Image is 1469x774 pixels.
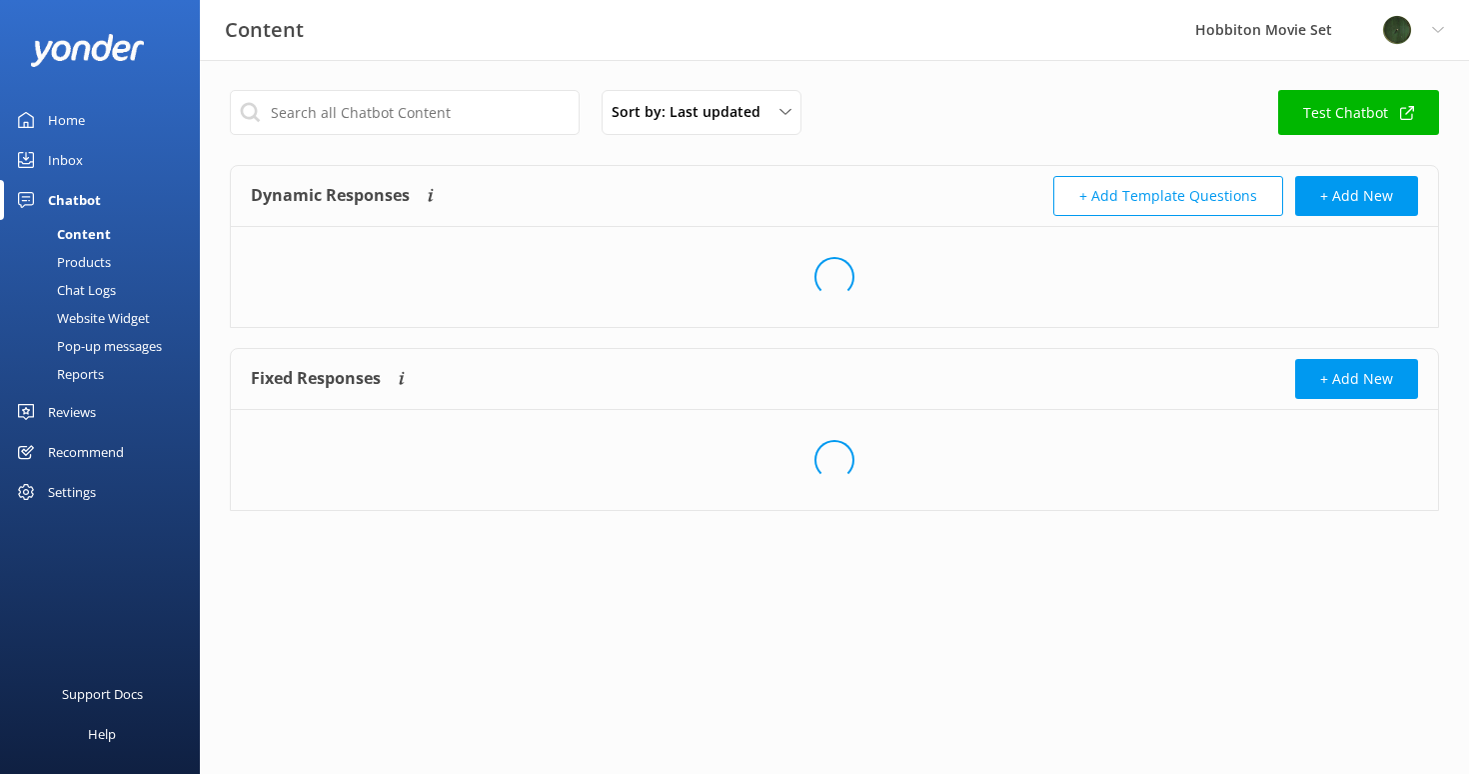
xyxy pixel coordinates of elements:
a: Products [12,248,200,276]
a: Test Chatbot [1278,90,1439,135]
div: Products [12,248,111,276]
div: Settings [48,472,96,512]
div: Reports [12,360,104,388]
input: Search all Chatbot Content [230,90,580,135]
div: Content [12,220,111,248]
h3: Content [225,14,304,46]
div: Pop-up messages [12,332,162,360]
button: + Add Template Questions [1053,176,1283,216]
img: yonder-white-logo.png [30,34,145,67]
div: Website Widget [12,304,150,332]
div: Chat Logs [12,276,116,304]
a: Chat Logs [12,276,200,304]
a: Reports [12,360,200,388]
span: Sort by: Last updated [612,101,772,123]
button: + Add New [1295,359,1418,399]
img: 34-1720495293.png [1382,15,1412,45]
h4: Fixed Responses [251,359,381,399]
div: Reviews [48,392,96,432]
div: Chatbot [48,180,101,220]
button: + Add New [1295,176,1418,216]
div: Recommend [48,432,124,472]
a: Content [12,220,200,248]
div: Help [88,714,116,754]
a: Pop-up messages [12,332,200,360]
a: Website Widget [12,304,200,332]
div: Inbox [48,140,83,180]
h4: Dynamic Responses [251,176,410,216]
div: Home [48,100,85,140]
div: Support Docs [62,674,143,714]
